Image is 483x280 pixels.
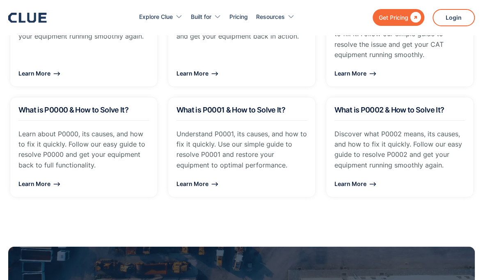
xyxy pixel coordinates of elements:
[373,9,424,26] a: Get Pricing
[256,4,295,30] div: Resources
[176,68,307,78] div: Learn More ⟶
[334,129,465,170] p: Discover what P0002 means, its causes, and how to fix it quickly. Follow our easy guide to resolv...
[256,4,285,30] div: Resources
[334,68,465,78] div: Learn More ⟶
[408,12,421,23] div: 
[326,97,474,197] a: What is P0002 & How to Solve It?Discover what P0002 means, its causes, and how to fix it quickly....
[168,97,316,197] a: What is P0001 & How to Solve It?Understand P0001, its causes, and how to fix it quickly. Use our ...
[191,4,211,30] div: Built for
[18,106,149,114] h2: What is P0000 & How to Solve It?
[379,12,408,23] div: Get Pricing
[176,106,307,114] h2: What is P0001 & How to Solve It?
[334,106,465,114] h2: What is P0002 & How to Solve It?
[139,4,173,30] div: Explore Clue
[176,178,307,188] div: Learn More ⟶
[334,178,465,188] div: Learn More ⟶
[229,4,248,30] a: Pricing
[139,4,183,30] div: Explore Clue
[18,178,149,188] div: Learn More ⟶
[10,97,158,197] a: What is P0000 & How to Solve It?Learn about P0000, its causes, and how to fix it quickly. Follow ...
[433,9,475,26] a: Login
[18,68,149,78] div: Learn More ⟶
[176,129,307,170] p: Understand P0001, its causes, and how to fix it quickly. Use our simple guide to resolve P0001 an...
[191,4,221,30] div: Built for
[18,129,149,170] p: Learn about P0000, its causes, and how to fix it quickly. Follow our easy guide to resolve P0000 ...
